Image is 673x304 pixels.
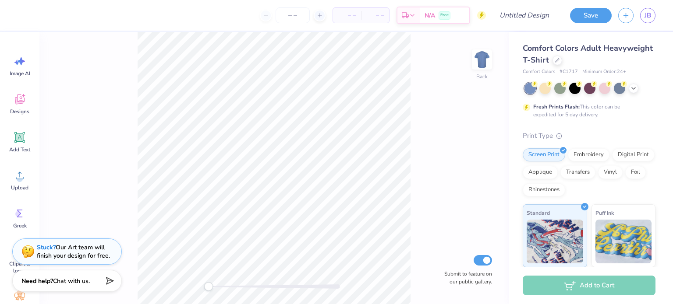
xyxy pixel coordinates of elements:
span: – – [366,11,384,20]
div: Vinyl [598,166,623,179]
span: Image AI [10,70,30,77]
span: Puff Ink [595,208,614,217]
input: Untitled Design [492,7,557,24]
span: – – [338,11,356,20]
div: Foil [625,166,646,179]
span: Chat with us. [53,277,90,285]
div: Embroidery [568,148,609,161]
span: Comfort Colors Adult Heavyweight T-Shirt [523,43,653,65]
div: This color can be expedited for 5 day delivery. [533,103,641,119]
a: JB [640,8,655,23]
span: Designs [10,108,29,115]
div: Print Type [523,131,655,141]
div: Transfers [560,166,595,179]
span: Greek [13,222,27,229]
span: Free [440,12,449,18]
strong: Fresh Prints Flash: [533,103,580,110]
label: Submit to feature on our public gallery. [439,270,492,286]
div: Rhinestones [523,183,565,196]
span: Upload [11,184,28,191]
span: Standard [527,208,550,217]
div: Our Art team will finish your design for free. [37,243,110,260]
strong: Need help? [21,277,53,285]
span: JB [645,10,651,21]
span: Comfort Colors [523,68,555,76]
div: Digital Print [612,148,655,161]
input: – – [276,7,310,23]
span: # C1717 [560,68,578,76]
strong: Stuck? [37,243,56,252]
div: Applique [523,166,558,179]
span: Clipart & logos [5,260,34,274]
div: Screen Print [523,148,565,161]
img: Back [473,51,491,68]
button: Save [570,8,612,23]
img: Puff Ink [595,220,652,263]
img: Standard [527,220,583,263]
span: Add Text [9,146,30,153]
div: Accessibility label [204,282,213,291]
div: Back [476,73,488,80]
span: N/A [425,11,435,20]
span: Minimum Order: 24 + [582,68,626,76]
